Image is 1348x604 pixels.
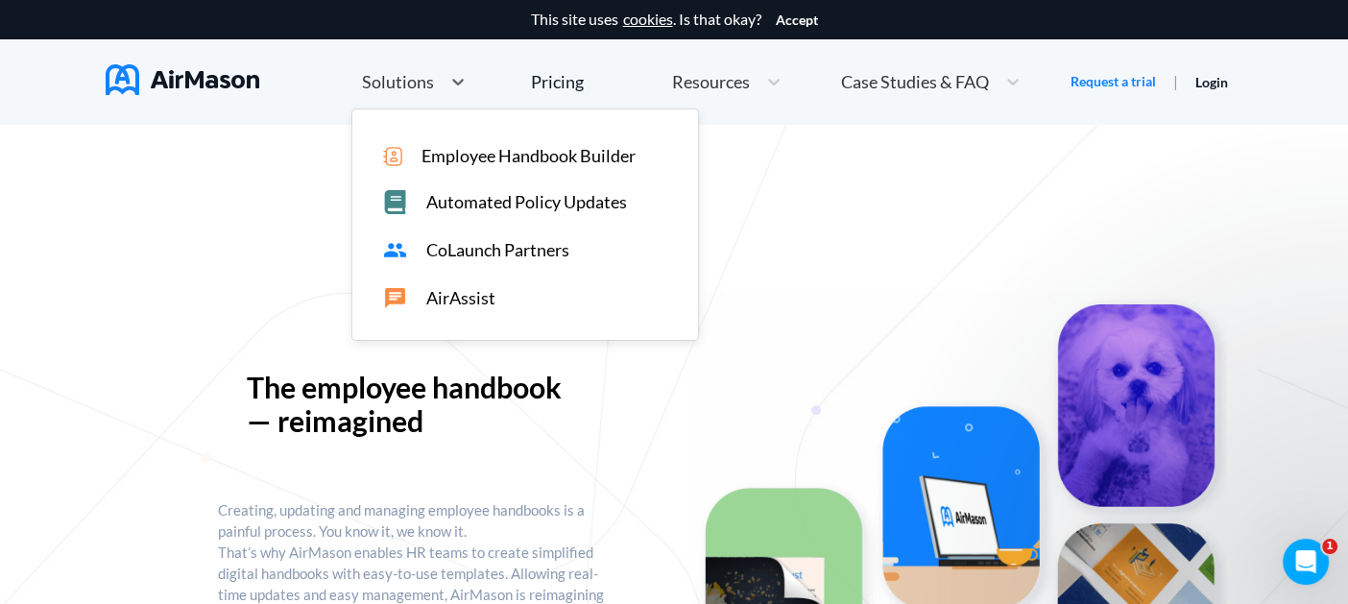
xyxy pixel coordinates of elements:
[1283,539,1329,585] iframe: Intercom live chat
[623,11,673,28] a: cookies
[362,73,434,90] span: Solutions
[247,371,583,438] p: The employee handbook — reimagined
[1173,72,1178,90] span: |
[426,192,627,212] span: Automated Policy Updates
[1322,539,1337,554] span: 1
[426,288,495,308] span: AirAssist
[841,73,989,90] span: Case Studies & FAQ
[383,147,402,166] img: icon
[531,64,584,99] a: Pricing
[1195,74,1228,90] a: Login
[672,73,750,90] span: Resources
[531,73,584,90] div: Pricing
[426,240,569,260] span: CoLaunch Partners
[1071,72,1156,91] a: Request a trial
[106,64,259,95] img: AirMason Logo
[776,12,818,28] button: Accept cookies
[421,146,636,166] span: Employee Handbook Builder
